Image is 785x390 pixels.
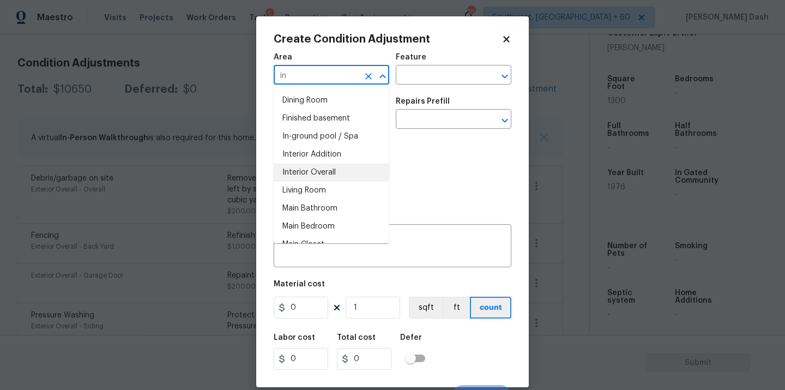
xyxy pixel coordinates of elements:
button: sqft [409,297,443,319]
button: count [470,297,511,319]
li: Main Bedroom [274,218,389,236]
button: ft [443,297,470,319]
h5: Total cost [337,334,376,341]
li: Main Bathroom [274,200,389,218]
li: Main Closet [274,236,389,254]
button: Open [497,69,512,84]
li: Interior Overall [274,164,389,182]
h5: Labor cost [274,334,315,341]
button: Close [375,69,390,84]
button: Clear [361,69,376,84]
li: Living Room [274,182,389,200]
h5: Feature [396,53,426,61]
li: Finished basement [274,110,389,128]
h5: Repairs Prefill [396,98,450,105]
h5: Area [274,53,292,61]
h2: Create Condition Adjustment [274,34,502,45]
h5: Defer [400,334,422,341]
button: Open [497,113,512,128]
li: Interior Addition [274,146,389,164]
li: In-ground pool / Spa [274,128,389,146]
li: Dining Room [274,92,389,110]
h5: Material cost [274,280,325,288]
